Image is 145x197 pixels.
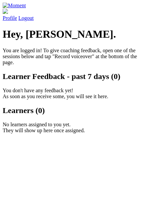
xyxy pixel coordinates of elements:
[3,106,142,115] h2: Learners (0)
[3,9,8,14] img: default_avatar-b4e2223d03051bc43aaaccfb402a43260a3f17acc7fafc1603fdf008d6cba3c9.png
[3,3,26,9] img: Moment
[3,72,142,81] h2: Learner Feedback - past 7 days (0)
[19,15,34,21] a: Logout
[3,88,142,99] p: You don't have any feedback yet! As soon as you receive some, you will see it here.
[3,122,142,134] p: No learners assigned to you yet. They will show up here once assigned.
[3,48,142,65] p: You are logged in! To give coaching feedback, open one of the sessions below and tap "Record voic...
[3,28,142,40] h1: Hey, [PERSON_NAME].
[3,9,142,21] a: Profile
